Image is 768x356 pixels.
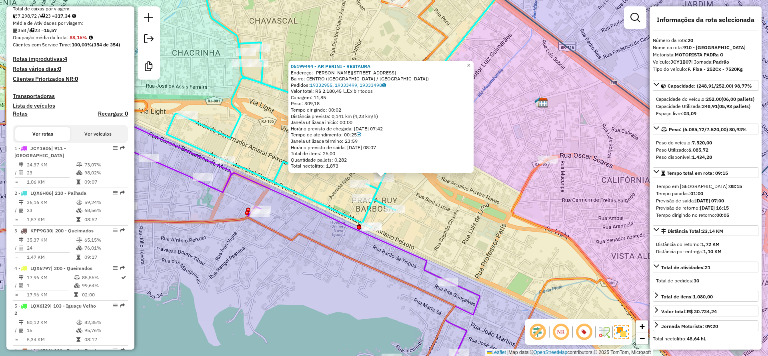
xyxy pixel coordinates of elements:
[695,198,724,204] strong: [DATE] 07:00
[19,238,24,242] i: Distância Total
[82,274,120,282] td: 85,56%
[82,291,120,299] td: 02:00
[13,5,128,12] div: Total de caixas por viagem:
[76,208,82,213] i: % de utilização da cubagem
[656,110,755,117] div: Espaço livre:
[120,190,125,195] em: Rota exportada
[574,322,594,342] span: Exibir número da rota
[120,266,125,270] em: Rota exportada
[683,44,746,50] strong: 910 - [GEOGRAPHIC_DATA]
[653,66,758,73] div: Tipo do veículo:
[14,253,18,261] td: =
[26,274,74,282] td: 17,96 KM
[291,126,471,132] div: Horário previsto de chegada: [DATE] 07:42
[44,27,57,33] strong: 15,57
[656,146,755,154] div: Peso Utilizado:
[30,190,52,196] span: LQX6H86
[675,52,724,58] strong: MOTORISTA PADRa O
[26,169,76,177] td: 23
[291,119,471,126] div: Janela utilizada início: 00:00
[19,283,24,288] i: Total de Atividades
[656,96,755,103] div: Capacidade do veículo:
[291,76,471,82] div: Bairro: CENTRO ([GEOGRAPHIC_DATA] / [GEOGRAPHIC_DATA])
[702,103,718,109] strong: 248,91
[13,110,28,117] a: Rotas
[14,336,18,344] td: =
[291,144,471,151] div: Horário previsto de saída: [DATE] 08:07
[30,348,51,354] span: LQX6796
[76,217,80,222] i: Tempo total em rota
[75,75,78,82] strong: 0
[692,154,712,160] strong: 1.434,28
[701,241,720,247] strong: 1,72 KM
[84,161,124,169] td: 73,07%
[382,83,386,88] i: Observações
[687,308,717,314] strong: R$ 30.734,24
[291,150,471,157] div: Total de itens: 26,00
[19,328,24,333] i: Total de Atividades
[76,180,80,184] i: Tempo total em rota
[74,283,80,288] i: % de utilização da cubagem
[656,154,755,161] div: Peso disponível:
[120,348,125,353] em: Rota exportada
[19,162,24,167] i: Distância Total
[14,326,18,334] td: /
[507,350,508,355] span: |
[70,127,126,141] button: Ver veículos
[26,161,76,169] td: 24,37 KM
[706,96,722,102] strong: 252,00
[669,126,747,132] span: Peso: (6.085,72/7.520,00) 80,93%
[534,350,568,355] a: OpenStreetMap
[19,170,24,175] i: Total de Atividades
[14,228,94,234] span: 3 -
[26,198,76,206] td: 36,16 KM
[291,94,326,100] span: Cubagem: 11,85
[636,332,648,344] a: Zoom out
[26,216,76,224] td: 1,57 KM
[26,326,76,334] td: 15
[653,58,758,66] div: Veículo:
[467,62,470,69] span: ×
[661,264,710,270] span: Total de atividades:
[291,63,370,69] strong: 06199494 - AR PERINI - RESTAURA
[30,145,51,151] span: JCY1B06
[14,169,18,177] td: /
[26,206,76,214] td: 23
[113,190,118,195] em: Opções
[13,34,68,40] span: Ocupação média da frota:
[691,59,729,65] span: | Jornada:
[72,42,92,48] strong: 100,00%
[13,14,18,18] i: Cubagem total roteirizado
[653,136,758,164] div: Peso: (6.085,72/7.520,00) 80,93%
[19,200,24,205] i: Distância Total
[14,178,18,186] td: =
[30,228,52,234] span: KPP9G30
[13,20,128,27] div: Média de Atividades por viagem:
[703,248,722,254] strong: 1,10 KM
[667,170,728,176] span: Tempo total em rota: 09:15
[120,146,125,150] em: Rota exportada
[82,282,120,290] td: 99,64%
[84,244,124,252] td: 76,01%
[670,59,691,65] strong: JCY1B07
[84,326,124,334] td: 95,76%
[113,146,118,150] em: Opções
[15,127,70,141] button: Ver rotas
[19,208,24,213] i: Total de Atividades
[14,216,18,224] td: =
[74,292,78,297] i: Tempo total em rota
[718,103,750,109] strong: (05,93 pallets)
[58,65,61,72] strong: 0
[653,167,758,178] a: Tempo total em rota: 09:15
[26,236,76,244] td: 35,37 KM
[76,246,82,250] i: % de utilização da cubagem
[141,31,157,49] a: Exportar sessão
[141,10,157,28] a: Nova sessão e pesquisa
[120,228,125,233] em: Rota exportada
[291,100,320,106] span: Peso: 309,18
[13,28,18,33] i: Total de Atividades
[687,336,706,342] strong: 48,64 hL
[688,66,743,72] strong: F. Fixa - 252Cx - 7520Kg
[344,88,373,94] span: Exibir todos
[51,265,92,271] span: | 200 - Queimados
